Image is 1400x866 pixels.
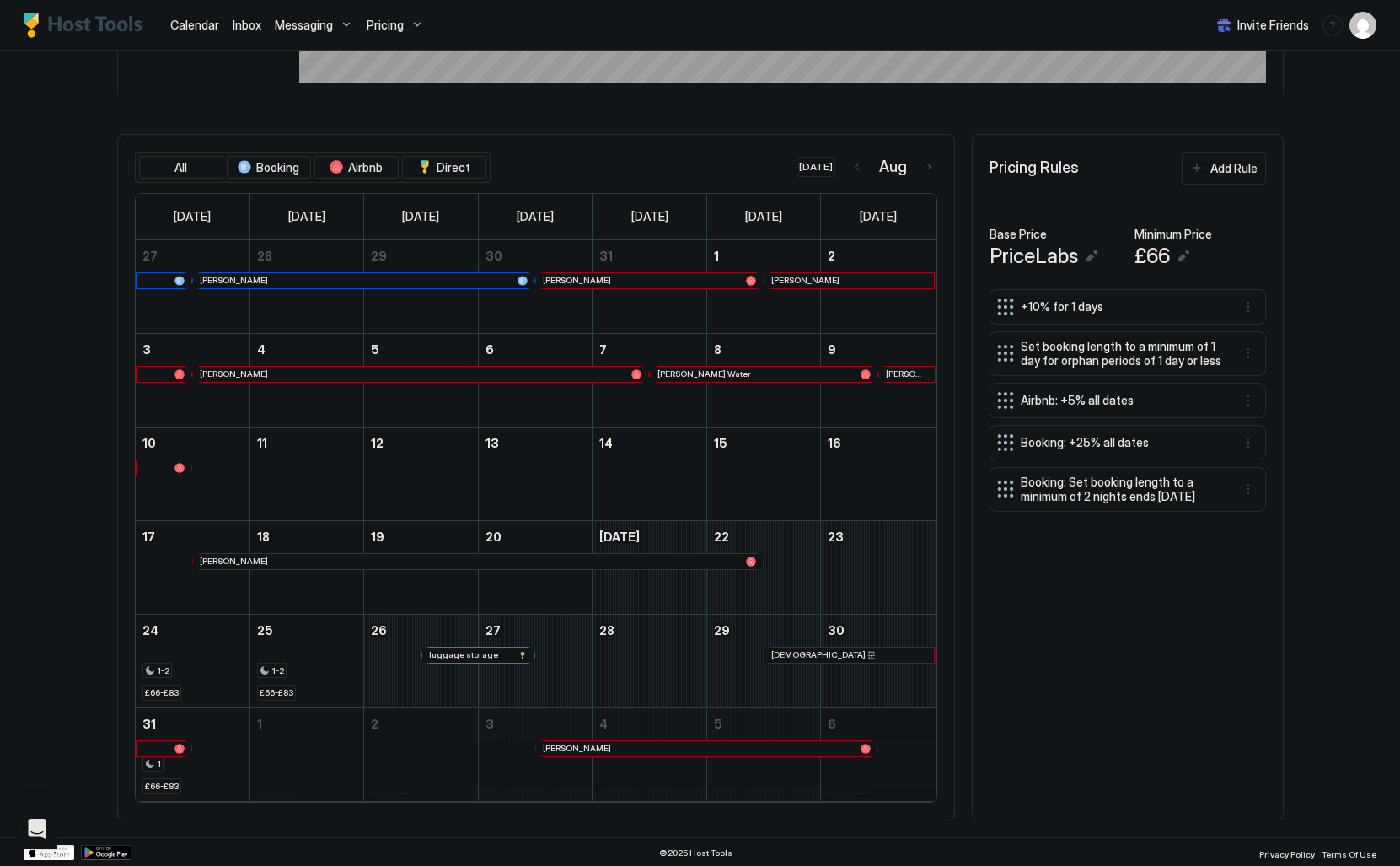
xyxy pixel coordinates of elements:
[250,521,364,552] a: August 18, 2025
[485,623,501,637] span: 27
[714,249,719,263] span: 1
[250,428,364,459] a: August 11, 2025
[142,530,155,544] span: 17
[478,333,593,427] td: August 6, 2025
[771,275,927,286] div: [PERSON_NAME]
[990,227,1047,242] span: Base Price
[371,249,387,263] span: 29
[364,240,479,334] td: July 29, 2025
[139,156,223,180] button: All
[485,530,502,544] span: 20
[478,427,593,520] td: August 13, 2025
[886,368,928,379] span: [PERSON_NAME]
[849,159,866,175] button: Previous month
[364,520,479,614] td: August 19, 2025
[517,209,554,224] span: [DATE]
[990,244,1078,269] span: PriceLabs
[1322,15,1343,35] div: menu
[843,194,914,239] a: Saturday
[828,530,844,544] span: 23
[157,759,161,770] span: 1
[1322,849,1376,859] span: Terms Of Use
[256,160,299,175] span: Booking
[200,368,641,379] div: [PERSON_NAME]
[1349,12,1376,39] div: User profile
[828,717,836,731] span: 6
[1237,18,1309,33] span: Invite Friends
[145,687,179,698] span: £66-£83
[429,649,528,660] div: luggage storage
[157,665,169,676] span: 1-2
[599,342,607,357] span: 7
[1259,849,1315,859] span: Privacy Policy
[364,615,478,646] a: August 26, 2025
[233,18,261,32] span: Inbox
[157,194,228,239] a: Sunday
[614,194,685,239] a: Thursday
[821,520,936,614] td: August 23, 2025
[706,333,821,427] td: August 8, 2025
[745,209,782,224] span: [DATE]
[142,249,158,263] span: 27
[257,249,272,263] span: 28
[249,240,364,334] td: July 28, 2025
[250,708,364,740] a: September 1, 2025
[170,18,219,32] span: Calendar
[429,649,498,660] span: luggage storage
[479,240,593,272] a: July 30, 2025
[1238,343,1258,363] button: More options
[364,428,478,459] a: August 12, 2025
[249,427,364,520] td: August 11, 2025
[371,623,387,637] span: 26
[706,427,821,520] td: August 15, 2025
[797,157,835,177] button: [DATE]
[631,209,668,224] span: [DATE]
[1021,393,1221,408] span: Airbnb: +5% all dates
[136,707,250,801] td: August 31, 2025
[821,333,936,427] td: August 9, 2025
[1238,390,1258,411] div: menu
[367,18,404,33] span: Pricing
[142,623,158,637] span: 24
[249,707,364,801] td: September 1, 2025
[200,275,268,286] span: [PERSON_NAME]
[24,845,74,860] a: App Store
[599,249,613,263] span: 31
[364,614,479,707] td: August 26, 2025
[142,436,156,450] span: 10
[136,333,250,427] td: August 3, 2025
[200,556,755,567] div: [PERSON_NAME]
[24,13,150,38] div: Host Tools Logo
[860,209,897,224] span: [DATE]
[714,623,730,637] span: 29
[142,342,151,357] span: 3
[707,521,821,552] a: August 22, 2025
[142,717,156,731] span: 31
[599,530,640,544] span: [DATE]
[707,615,821,646] a: August 29, 2025
[136,428,249,459] a: August 10, 2025
[706,240,821,334] td: August 1, 2025
[257,623,273,637] span: 25
[821,240,936,334] td: August 2, 2025
[478,707,593,801] td: September 3, 2025
[136,520,250,614] td: August 17, 2025
[1081,246,1102,266] button: Edit
[821,240,935,272] a: August 2, 2025
[543,275,611,286] span: [PERSON_NAME]
[135,152,491,184] div: tab-group
[706,614,821,707] td: August 29, 2025
[706,707,821,801] td: September 5, 2025
[714,530,729,544] span: 22
[250,334,364,365] a: August 4, 2025
[1021,299,1221,315] span: +10% for 1 days
[364,333,479,427] td: August 5, 2025
[479,334,593,365] a: August 6, 2025
[485,717,494,731] span: 3
[706,520,821,614] td: August 22, 2025
[1259,844,1315,862] a: Privacy Policy
[821,615,935,646] a: August 30, 2025
[990,159,1079,178] span: Pricing Rules
[288,209,325,224] span: [DATE]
